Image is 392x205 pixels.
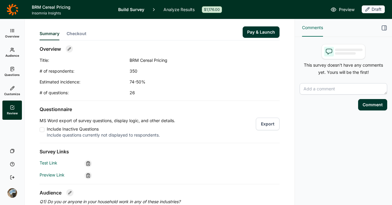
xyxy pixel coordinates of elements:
[40,189,61,196] h2: Audience
[300,62,387,76] p: This survey doesn't have any comments yet. Yours will be the first!
[5,53,19,58] span: Audience
[85,172,92,179] div: Copy link
[40,106,280,113] h2: Questionnaire
[40,68,130,74] div: # of respondents:
[32,4,111,11] h1: BRM Cereal Pricing
[302,24,323,31] span: Comments
[40,148,280,155] h2: Survey Links
[40,199,280,205] p: Q1) Do you or anyone in your household work in any of these industries?
[331,6,355,13] a: Preview
[40,79,130,85] div: Estimated incidence:
[40,90,130,96] div: # of questions:
[130,68,250,74] div: 350
[2,101,22,120] a: Review
[362,5,385,13] div: Draft
[130,79,250,85] div: 74-50%
[130,90,250,96] div: 26
[7,188,17,198] img: ocn8z7iqvmiiaveqkfqd.png
[40,118,175,124] p: MS Word export of survey questions, display logic, and other details.
[7,111,18,115] span: Review
[130,57,250,63] div: BRM Cereal Pricing
[339,6,355,13] span: Preview
[47,126,175,132] div: Include Inactive Questions
[40,45,61,53] h2: Overview
[40,57,130,63] div: Title:
[2,24,22,43] a: Overview
[67,31,86,37] span: Checkout
[4,92,20,96] span: Customize
[243,26,280,38] button: Pay & Launch
[2,62,22,81] a: Questions
[2,81,22,101] a: Customize
[47,132,175,138] div: Include questions currently not displayed to respondents.
[362,5,385,14] button: Draft
[40,31,59,40] button: Summary
[5,34,19,38] span: Overview
[302,19,323,37] button: Comments
[40,172,64,177] a: Preview Link
[40,160,57,165] a: Test Link
[4,73,20,77] span: Questions
[32,11,111,16] span: Insomnia Insights
[2,43,22,62] a: Audience
[256,118,280,130] button: Export
[358,99,387,110] button: Comment
[202,6,222,13] div: $1,176.00
[85,160,92,167] div: Copy link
